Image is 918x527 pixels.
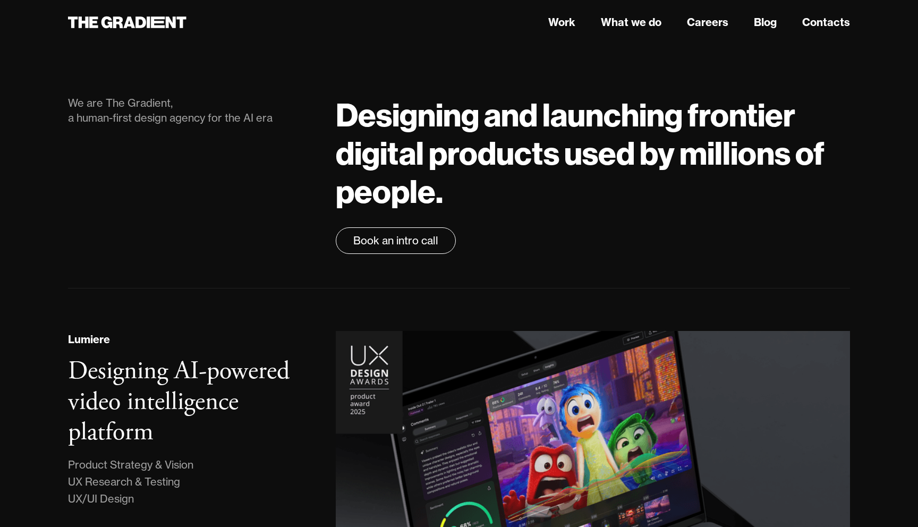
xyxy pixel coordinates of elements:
[754,14,777,30] a: Blog
[802,14,850,30] a: Contacts
[68,456,193,507] div: Product Strategy & Vision UX Research & Testing UX/UI Design
[68,331,110,347] div: Lumiere
[601,14,661,30] a: What we do
[336,96,850,210] h1: Designing and launching frontier digital products used by millions of people.
[336,227,456,254] a: Book an intro call
[68,96,314,125] div: We are The Gradient, a human-first design agency for the AI era
[687,14,728,30] a: Careers
[68,355,290,448] h3: Designing AI-powered video intelligence platform
[548,14,575,30] a: Work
